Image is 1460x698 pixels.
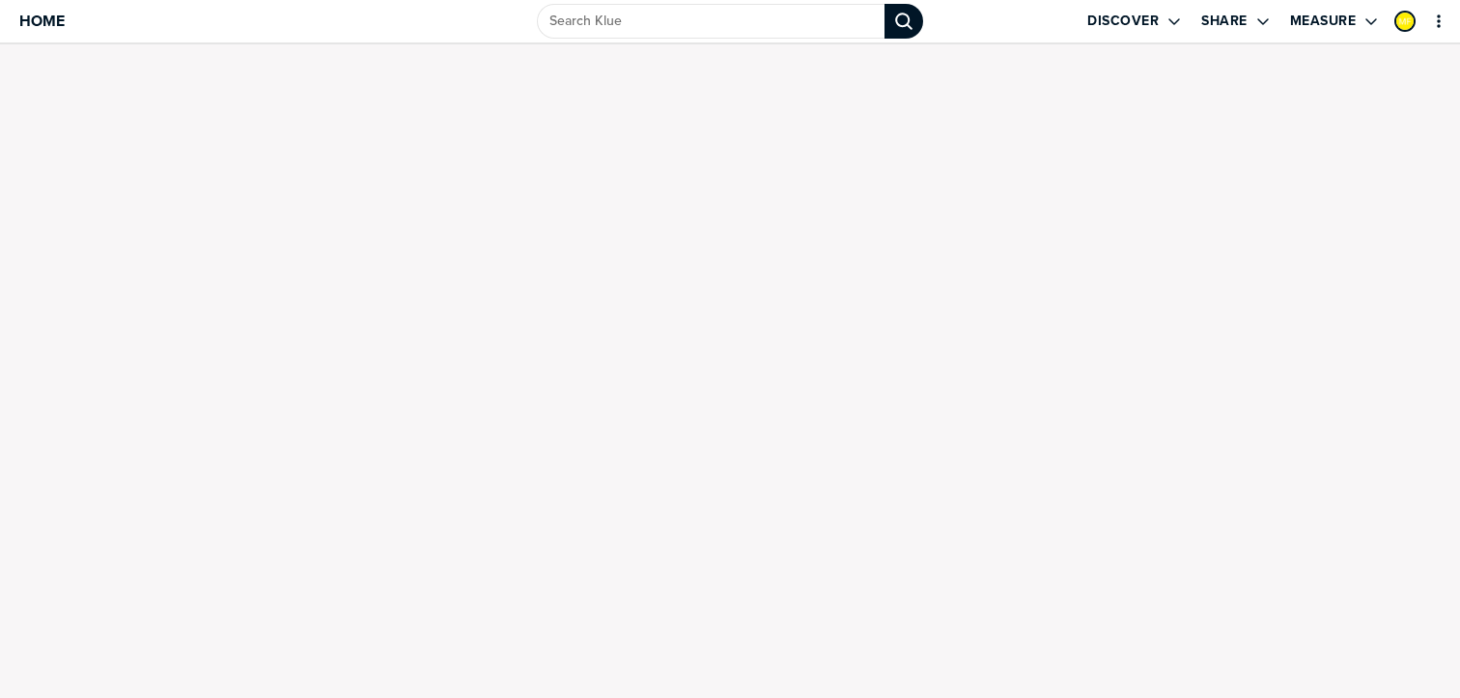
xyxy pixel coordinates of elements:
label: Share [1201,13,1248,30]
a: Edit Profile [1392,9,1418,34]
div: Maico Ferreira [1394,11,1416,32]
div: Search Klue [884,4,923,39]
img: 781207ed1481c00c65955b44c3880d9b-sml.png [1396,13,1414,30]
span: Home [19,13,65,29]
label: Discover [1087,13,1159,30]
label: Measure [1290,13,1357,30]
input: Search Klue [537,4,884,39]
